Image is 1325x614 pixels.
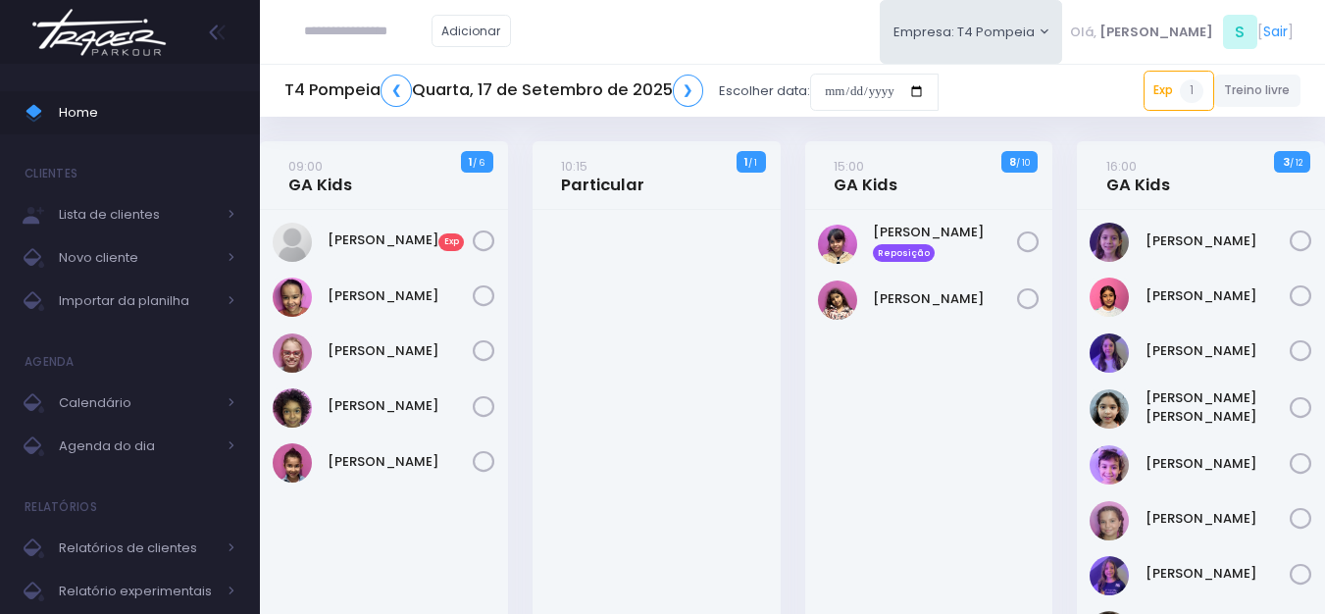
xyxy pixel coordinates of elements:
[561,156,644,195] a: 10:15Particular
[328,230,473,250] a: [PERSON_NAME]Exp
[328,452,473,472] a: [PERSON_NAME]
[1146,286,1291,306] a: [PERSON_NAME]
[1090,278,1129,317] img: Clara Sigolo
[1090,223,1129,262] img: Antonella Zappa Marques
[1106,156,1170,195] a: 16:00GA Kids
[1146,341,1291,361] a: [PERSON_NAME]
[1009,154,1016,170] strong: 8
[1263,22,1288,42] a: Sair
[59,245,216,271] span: Novo cliente
[284,69,939,114] div: Escolher data:
[473,157,484,169] small: / 6
[873,223,1018,262] a: [PERSON_NAME] Reposição
[1016,157,1030,169] small: / 10
[328,396,473,416] a: [PERSON_NAME]
[873,244,936,262] span: Reposição
[59,536,216,561] span: Relatórios de clientes
[744,154,748,170] strong: 1
[469,154,473,170] strong: 1
[273,443,312,483] img: STELLA ARAUJO LAGUNA
[59,434,216,459] span: Agenda do dia
[59,288,216,314] span: Importar da planilha
[1223,15,1257,49] span: S
[288,156,352,195] a: 09:00GA Kids
[1090,556,1129,595] img: Rosa Widman
[748,157,757,169] small: / 1
[432,15,512,47] a: Adicionar
[1070,23,1096,42] span: Olá,
[1090,445,1129,485] img: Nina Loureiro Andrusyszyn
[1290,157,1302,169] small: / 12
[59,100,235,126] span: Home
[273,388,312,428] img: Priscila Vanzolini
[25,154,77,193] h4: Clientes
[1146,231,1291,251] a: [PERSON_NAME]
[1090,333,1129,373] img: Lia Widman
[1144,71,1214,110] a: Exp1
[834,157,864,176] small: 15:00
[59,390,216,416] span: Calendário
[1283,154,1290,170] strong: 3
[1146,564,1291,584] a: [PERSON_NAME]
[1062,10,1300,54] div: [ ]
[1090,501,1129,540] img: Paolla Guerreiro
[328,286,473,306] a: [PERSON_NAME]
[273,278,312,317] img: Júlia Barbosa
[273,333,312,373] img: Paola baldin Barreto Armentano
[1214,75,1301,107] a: Treino livre
[1099,23,1213,42] span: [PERSON_NAME]
[561,157,587,176] small: 10:15
[381,75,412,107] a: ❮
[328,341,473,361] a: [PERSON_NAME]
[288,157,323,176] small: 09:00
[818,281,857,320] img: Luiza Braz
[25,487,97,527] h4: Relatórios
[1146,509,1291,529] a: [PERSON_NAME]
[1146,454,1291,474] a: [PERSON_NAME]
[1180,79,1203,103] span: 1
[673,75,704,107] a: ❯
[284,75,703,107] h5: T4 Pompeia Quarta, 17 de Setembro de 2025
[59,579,216,604] span: Relatório experimentais
[25,342,75,382] h4: Agenda
[818,225,857,264] img: Clarice Lopes
[1106,157,1137,176] small: 16:00
[438,233,464,251] span: Exp
[873,289,1018,309] a: [PERSON_NAME]
[59,202,216,228] span: Lista de clientes
[1090,389,1129,429] img: Luisa Yen Muller
[834,156,897,195] a: 15:00GA Kids
[1146,388,1291,427] a: [PERSON_NAME] [PERSON_NAME]
[273,223,312,262] img: Alice Silveira Grilli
